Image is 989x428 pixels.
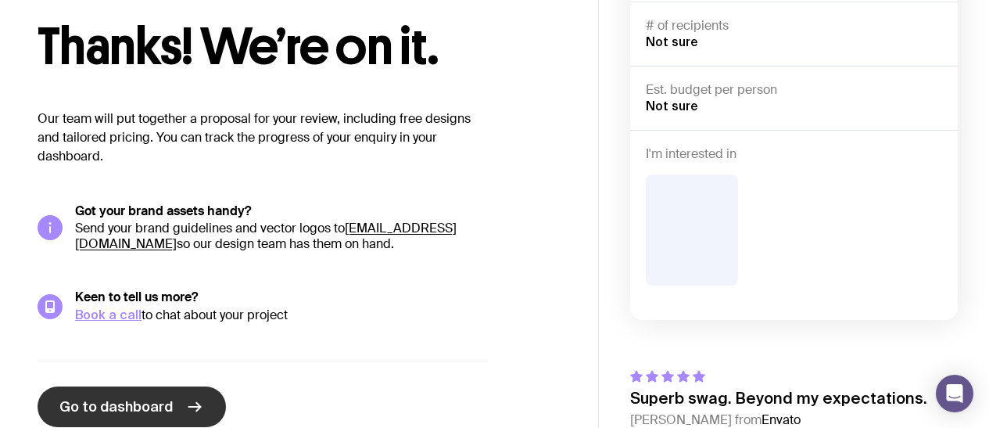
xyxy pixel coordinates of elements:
[75,307,488,323] div: to chat about your project
[646,34,698,49] span: Not sure
[75,221,488,252] p: Send your brand guidelines and vector logos to so our design team has them on hand.
[761,412,801,428] span: Envato
[38,387,226,427] a: Go to dashboard
[38,110,488,166] p: Our team will put together a proposal for your review, including free designs and tailored pricin...
[38,22,561,72] h1: Thanks! We’re on it.
[646,18,942,34] h4: # of recipients
[936,375,973,412] div: Open Intercom Messenger
[75,220,457,252] a: [EMAIL_ADDRESS][DOMAIN_NAME]
[75,203,488,219] h5: Got your brand assets handy?
[75,290,488,305] h5: Keen to tell us more?
[646,99,698,113] span: Not sure
[75,308,142,322] a: Book a call
[59,397,173,416] span: Go to dashboard
[630,389,927,408] p: Superb swag. Beyond my expectations.
[646,82,942,98] h4: Est. budget per person
[646,146,942,162] h4: I'm interested in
